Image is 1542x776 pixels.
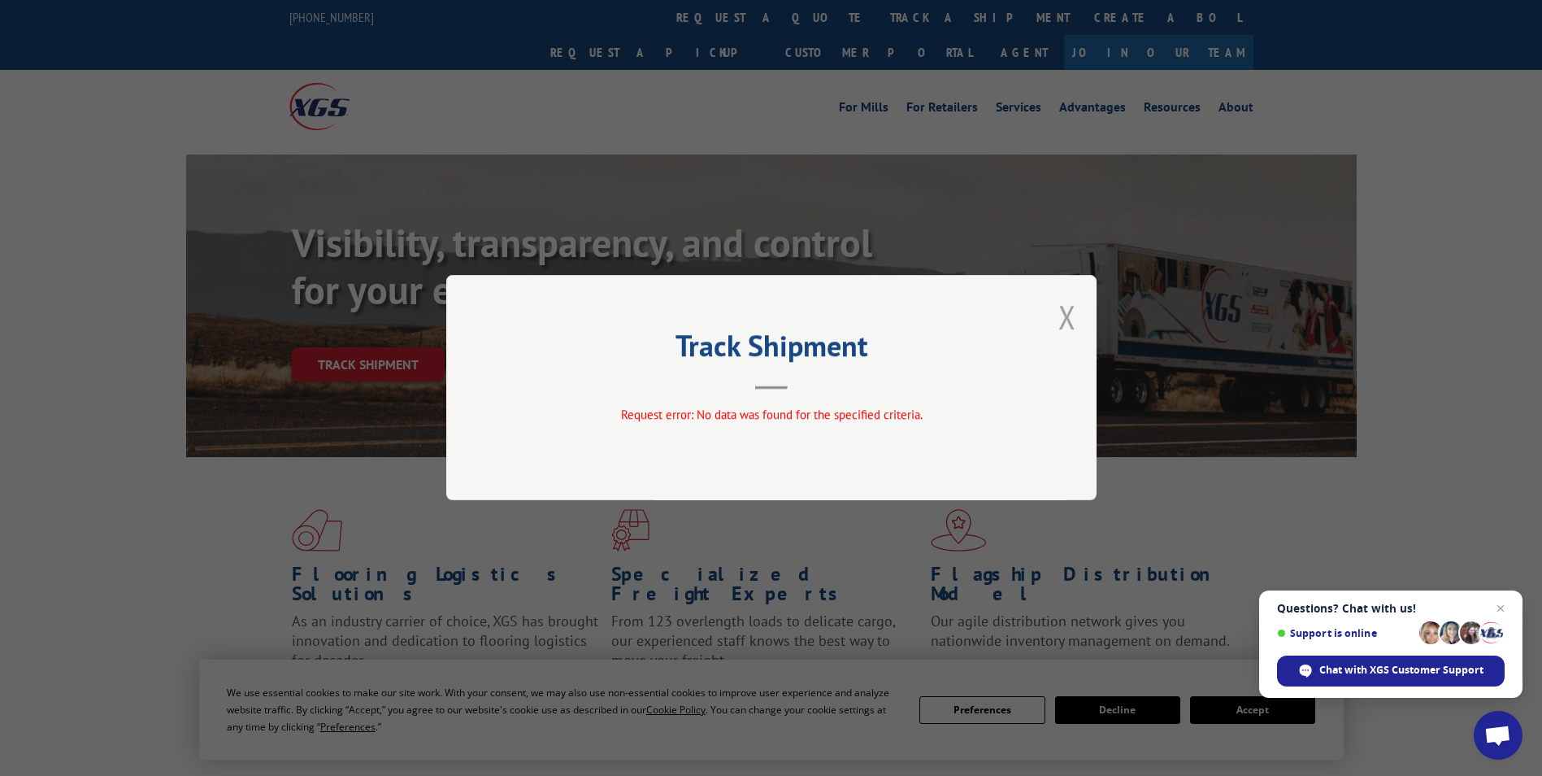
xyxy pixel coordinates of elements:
[528,334,1015,365] h2: Track Shipment
[1491,599,1510,618] span: Close chat
[1277,656,1505,687] div: Chat with XGS Customer Support
[1277,627,1414,639] span: Support is online
[620,408,922,423] span: Request error: No data was found for the specified criteria.
[1058,295,1076,338] button: Close modal
[1474,711,1522,760] div: Open chat
[1319,663,1483,678] span: Chat with XGS Customer Support
[1277,602,1505,615] span: Questions? Chat with us!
